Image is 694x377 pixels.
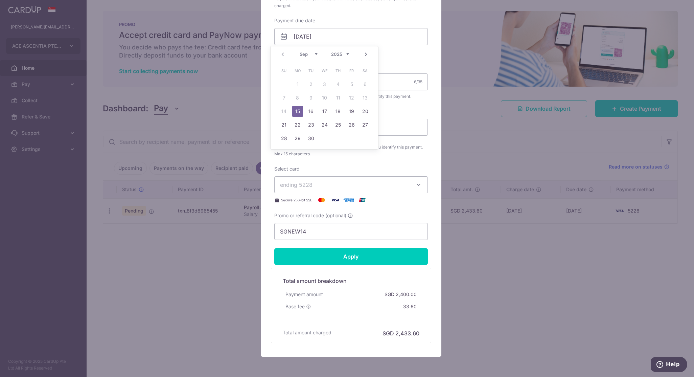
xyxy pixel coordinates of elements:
div: 6/35 [414,79,422,85]
div: 33.60 [400,301,419,313]
span: Tuesday [306,65,317,76]
div: Payment amount [283,288,326,301]
a: 27 [360,119,371,130]
span: Sunday [279,65,290,76]
a: 19 [346,106,357,117]
h6: Total amount charged [283,329,331,336]
a: 22 [292,119,303,130]
a: 26 [346,119,357,130]
span: Secure 256-bit SSL [281,197,312,203]
iframe: Opens a widget where you can find more information [651,357,687,374]
span: Friday [346,65,357,76]
a: 28 [279,133,290,144]
input: Apply [274,248,428,265]
a: 30 [306,133,317,144]
a: 25 [333,119,344,130]
label: Payment due date [274,17,315,24]
input: DD / MM / YYYY [274,28,428,45]
a: 15 [292,106,303,117]
span: Promo or referral code (optional) [274,212,346,219]
div: SGD 2,400.00 [382,288,419,301]
a: 24 [319,119,330,130]
span: Saturday [360,65,371,76]
label: Select card [274,165,300,172]
img: Mastercard [315,196,328,204]
span: This will show on your credit card statement to help you identify this payment. Max 15 characters. [274,144,428,157]
img: UnionPay [355,196,369,204]
a: 16 [306,106,317,117]
a: 29 [292,133,303,144]
a: 18 [333,106,344,117]
a: 17 [319,106,330,117]
img: American Express [342,196,355,204]
a: Next [362,50,370,59]
span: ending 5228 [280,181,313,188]
button: ending 5228 [274,176,428,193]
span: Thursday [333,65,344,76]
a: 21 [279,119,290,130]
img: Visa [328,196,342,204]
a: 20 [360,106,371,117]
h5: Total amount breakdown [283,277,419,285]
h6: SGD 2,433.60 [383,329,419,337]
a: 23 [306,119,317,130]
span: Base fee [285,303,305,310]
span: Wednesday [319,65,330,76]
span: Monday [292,65,303,76]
